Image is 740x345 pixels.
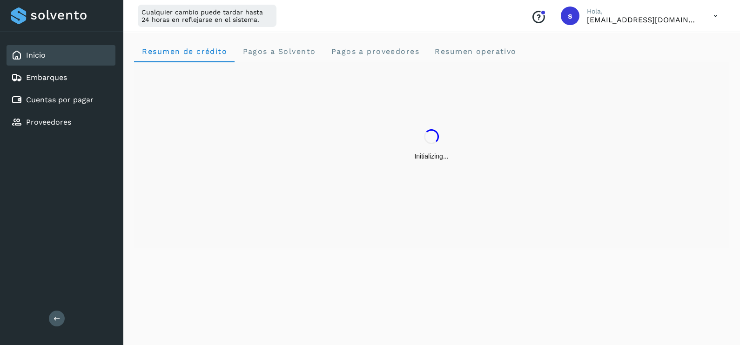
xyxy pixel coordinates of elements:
div: Embarques [7,67,115,88]
div: Cuentas por pagar [7,90,115,110]
span: Resumen operativo [434,47,517,56]
div: Cualquier cambio puede tardar hasta 24 horas en reflejarse en el sistema. [138,5,276,27]
a: Proveedores [26,118,71,126]
span: Pagos a Solvento [242,47,316,56]
a: Cuentas por pagar [26,95,94,104]
span: Resumen de crédito [141,47,227,56]
p: smedina@niagarawater.com [587,15,699,24]
div: Inicio [7,45,115,66]
a: Embarques [26,73,67,82]
span: Pagos a proveedores [330,47,419,56]
a: Inicio [26,51,46,60]
p: Hola, [587,7,699,15]
div: Proveedores [7,112,115,133]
